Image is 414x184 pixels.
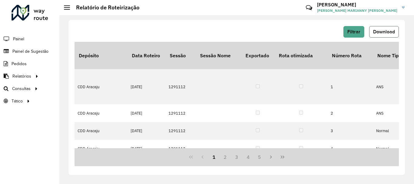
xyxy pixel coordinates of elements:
[75,140,128,157] td: CDD Aracaju
[12,73,31,79] span: Relatórios
[328,104,373,122] td: 2
[12,85,31,92] span: Consultas
[165,104,196,122] td: 1291112
[302,1,316,14] a: Contato Rápido
[277,151,288,163] button: Last Page
[165,140,196,157] td: 1291112
[12,48,48,55] span: Painel de Sugestão
[12,98,23,104] span: Tático
[128,122,165,140] td: [DATE]
[12,61,27,67] span: Pedidos
[242,151,254,163] button: 4
[128,69,165,104] td: [DATE]
[196,42,241,69] th: Sessão Nome
[208,151,220,163] button: 1
[328,140,373,157] td: 4
[275,42,328,69] th: Rota otimizada
[241,42,275,69] th: Exportado
[13,36,24,42] span: Painel
[165,122,196,140] td: 1291112
[347,29,360,34] span: Filtrar
[165,42,196,69] th: Sessão
[265,151,277,163] button: Next Page
[128,42,165,69] th: Data Roteiro
[75,104,128,122] td: CDD Aracaju
[75,42,128,69] th: Depósito
[128,104,165,122] td: [DATE]
[373,29,395,34] span: Download
[75,69,128,104] td: CDD Aracaju
[328,69,373,104] td: 1
[231,151,242,163] button: 3
[75,122,128,140] td: CDD Aracaju
[343,26,364,38] button: Filtrar
[328,42,373,69] th: Número Rota
[369,26,399,38] button: Download
[254,151,265,163] button: 5
[219,151,231,163] button: 2
[128,140,165,157] td: [DATE]
[70,4,139,11] h2: Relatório de Roteirização
[317,2,397,8] h3: [PERSON_NAME]
[328,122,373,140] td: 3
[317,8,397,13] span: [PERSON_NAME] MARIANNY [PERSON_NAME]
[165,69,196,104] td: 1291112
